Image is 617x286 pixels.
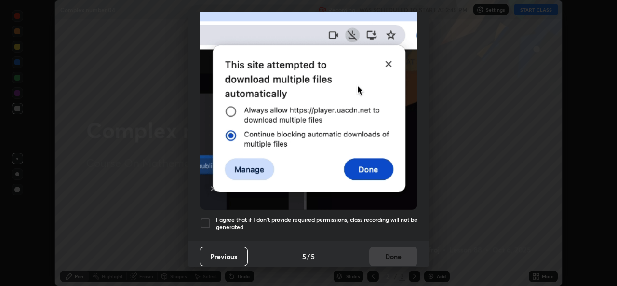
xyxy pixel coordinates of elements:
button: Previous [200,247,248,266]
h4: 5 [302,251,306,261]
h4: 5 [311,251,315,261]
h5: I agree that if I don't provide required permissions, class recording will not be generated [216,216,417,231]
h4: / [307,251,310,261]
